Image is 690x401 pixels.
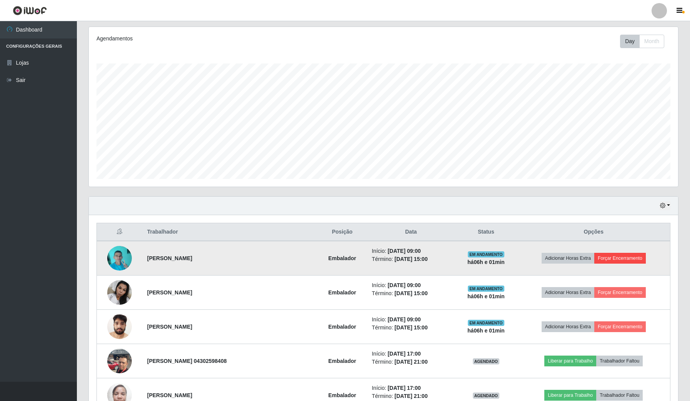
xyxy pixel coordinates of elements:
[372,358,450,366] li: Término:
[147,392,192,398] strong: [PERSON_NAME]
[387,316,421,322] time: [DATE] 09:00
[107,344,132,377] img: 1710346365517.jpeg
[394,256,427,262] time: [DATE] 15:00
[372,316,450,324] li: Início:
[328,289,356,296] strong: Embalador
[96,35,329,43] div: Agendamentos
[594,287,646,298] button: Forçar Encerramento
[544,356,596,366] button: Liberar para Trabalho
[596,390,643,401] button: Trabalhador Faltou
[328,324,356,330] strong: Embalador
[387,248,421,254] time: [DATE] 09:00
[367,223,455,241] th: Data
[639,35,664,48] button: Month
[107,276,132,309] img: 1730308333367.jpeg
[468,286,504,292] span: EM ANDAMENTO
[542,321,594,332] button: Adicionar Horas Extra
[596,356,643,366] button: Trabalhador Faltou
[372,289,450,297] li: Término:
[107,242,132,274] img: 1699884729750.jpeg
[517,223,670,241] th: Opções
[387,282,421,288] time: [DATE] 09:00
[387,385,421,391] time: [DATE] 17:00
[455,223,517,241] th: Status
[317,223,367,241] th: Posição
[372,281,450,289] li: Início:
[394,393,427,399] time: [DATE] 21:00
[107,310,132,343] img: 1753109015697.jpeg
[372,350,450,358] li: Início:
[467,259,505,265] strong: há 06 h e 01 min
[468,251,504,257] span: EM ANDAMENTO
[143,223,318,241] th: Trabalhador
[328,392,356,398] strong: Embalador
[372,384,450,392] li: Início:
[594,321,646,332] button: Forçar Encerramento
[594,253,646,264] button: Forçar Encerramento
[328,358,356,364] strong: Embalador
[372,324,450,332] li: Término:
[467,293,505,299] strong: há 06 h e 01 min
[473,393,500,399] span: AGENDADO
[372,255,450,263] li: Término:
[468,320,504,326] span: EM ANDAMENTO
[147,289,192,296] strong: [PERSON_NAME]
[147,324,192,330] strong: [PERSON_NAME]
[147,358,227,364] strong: [PERSON_NAME] 04302598408
[542,253,594,264] button: Adicionar Horas Extra
[387,351,421,357] time: [DATE] 17:00
[372,392,450,400] li: Término:
[147,255,192,261] strong: [PERSON_NAME]
[394,290,427,296] time: [DATE] 15:00
[394,324,427,331] time: [DATE] 15:00
[467,327,505,334] strong: há 06 h e 01 min
[13,6,47,15] img: CoreUI Logo
[372,247,450,255] li: Início:
[328,255,356,261] strong: Embalador
[394,359,427,365] time: [DATE] 21:00
[620,35,640,48] button: Day
[620,35,664,48] div: First group
[473,358,500,364] span: AGENDADO
[544,390,596,401] button: Liberar para Trabalho
[620,35,670,48] div: Toolbar with button groups
[542,287,594,298] button: Adicionar Horas Extra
